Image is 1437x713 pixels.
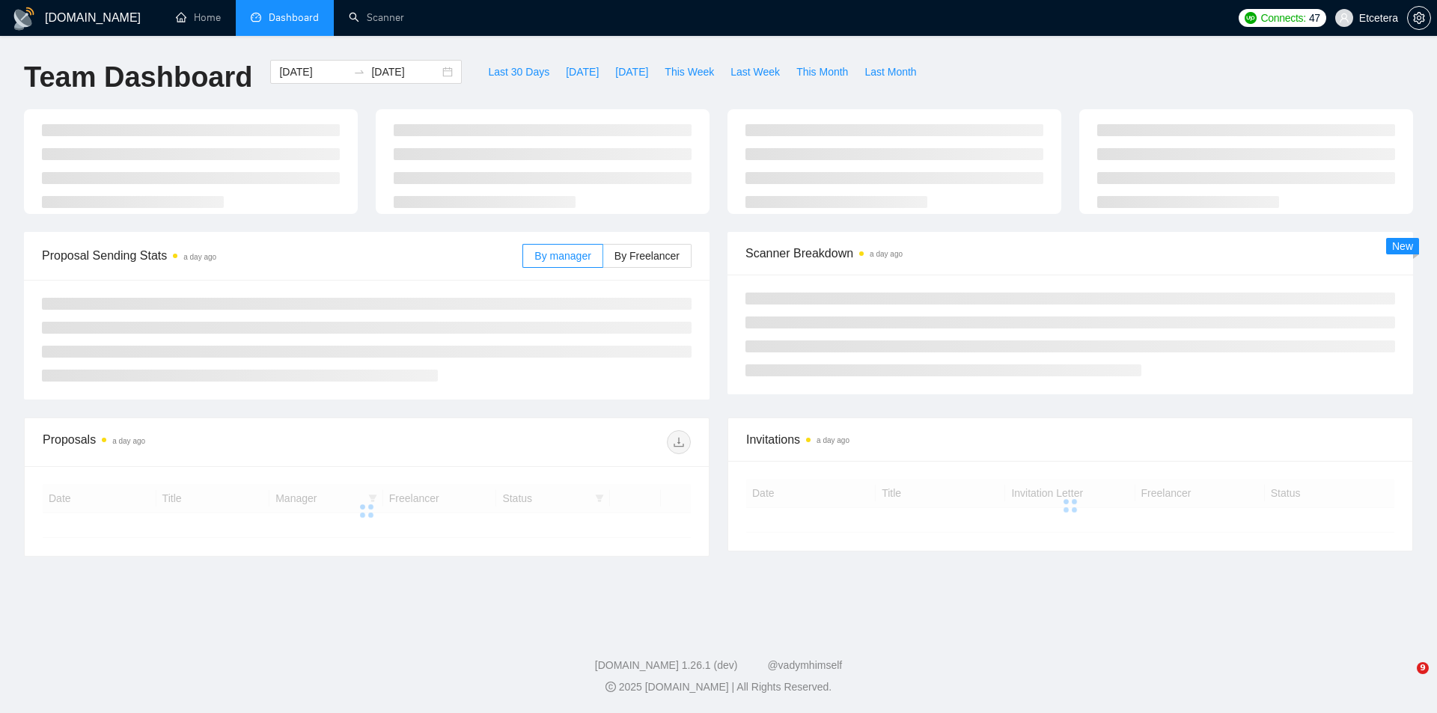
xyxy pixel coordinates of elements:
span: [DATE] [566,64,599,80]
span: [DATE] [615,64,648,80]
span: dashboard [251,12,261,22]
span: Last 30 Days [488,64,549,80]
span: By Freelancer [614,250,680,262]
span: 9 [1417,662,1429,674]
time: a day ago [870,250,903,258]
button: Last Week [722,60,788,84]
button: [DATE] [607,60,656,84]
button: setting [1407,6,1431,30]
button: Last 30 Days [480,60,558,84]
span: Connects: [1261,10,1306,26]
a: searchScanner [349,11,404,24]
span: user [1339,13,1349,23]
span: This Week [665,64,714,80]
button: This Week [656,60,722,84]
time: a day ago [112,437,145,445]
span: New [1392,240,1413,252]
h1: Team Dashboard [24,60,252,95]
a: setting [1407,12,1431,24]
span: Proposal Sending Stats [42,246,522,265]
input: Start date [279,64,347,80]
span: By manager [534,250,591,262]
span: setting [1408,12,1430,24]
iframe: Intercom live chat [1386,662,1422,698]
span: 47 [1309,10,1320,26]
time: a day ago [817,436,849,444]
span: copyright [605,682,616,692]
a: [DOMAIN_NAME] 1.26.1 (dev) [595,659,738,671]
span: to [353,66,365,78]
time: a day ago [183,253,216,261]
button: Last Month [856,60,924,84]
a: homeHome [176,11,221,24]
span: Last Month [864,64,916,80]
div: Proposals [43,430,367,454]
span: Dashboard [269,11,319,24]
input: End date [371,64,439,80]
span: Scanner Breakdown [745,244,1395,263]
span: Last Week [730,64,780,80]
div: 2025 [DOMAIN_NAME] | All Rights Reserved. [12,679,1425,695]
button: This Month [788,60,856,84]
img: upwork-logo.png [1245,12,1257,24]
button: [DATE] [558,60,607,84]
a: @vadymhimself [767,659,842,671]
img: logo [12,7,36,31]
span: This Month [796,64,848,80]
span: Invitations [746,430,1394,449]
span: swap-right [353,66,365,78]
